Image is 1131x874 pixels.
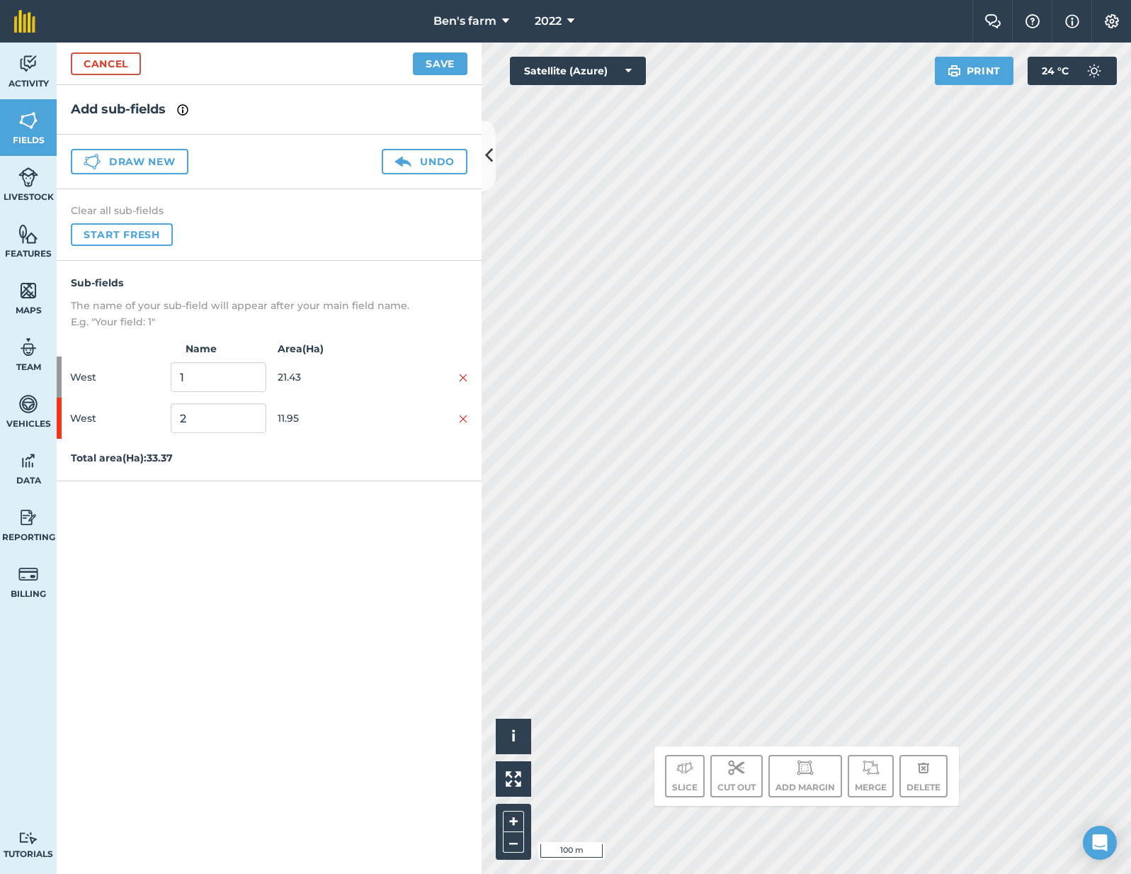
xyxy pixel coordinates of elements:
[1103,14,1120,28] img: A cog icon
[917,759,930,776] img: svg+xml;base64,PHN2ZyB4bWxucz0iaHR0cDovL3d3dy53My5vcmcvMjAwMC9zdmciIHdpZHRoPSIxOCIgaGVpZ2h0PSIyNC...
[57,357,482,398] div: West21.43
[71,298,467,313] p: The name of your sub-field will appear after your main field name.
[768,755,842,797] button: Add margin
[177,101,188,118] img: svg+xml;base64,PHN2ZyB4bWxucz0iaHR0cDovL3d3dy53My5vcmcvMjAwMC9zdmciIHdpZHRoPSIxNyIgaGVpZ2h0PSIxNy...
[728,759,745,776] img: svg+xml;base64,PD94bWwgdmVyc2lvbj0iMS4wIiBlbmNvZGluZz0idXRmLTgiPz4KPCEtLSBHZW5lcmF0b3I6IEFkb2JlIE...
[70,364,165,391] span: West
[71,452,173,464] strong: Total area ( Ha ): 33.37
[163,341,269,357] strong: Name
[18,110,38,131] img: svg+xml;base64,PHN2ZyB4bWxucz0iaHR0cDovL3d3dy53My5vcmcvMjAwMC9zdmciIHdpZHRoPSI1NiIgaGVpZ2h0PSI2MC...
[18,53,38,74] img: svg+xml;base64,PD94bWwgdmVyc2lvbj0iMS4wIiBlbmNvZGluZz0idXRmLTgiPz4KPCEtLSBHZW5lcmF0b3I6IEFkb2JlIE...
[710,755,763,797] button: Cut out
[71,223,173,246] button: Start fresh
[70,405,165,432] span: West
[18,450,38,471] img: svg+xml;base64,PD94bWwgdmVyc2lvbj0iMS4wIiBlbmNvZGluZz0idXRmLTgiPz4KPCEtLSBHZW5lcmF0b3I6IEFkb2JlIE...
[935,57,1014,85] button: Print
[18,167,38,188] img: svg+xml;base64,PD94bWwgdmVyc2lvbj0iMS4wIiBlbmNvZGluZz0idXRmLTgiPz4KPCEtLSBHZW5lcmF0b3I6IEFkb2JlIE...
[1080,57,1108,85] img: svg+xml;base64,PD94bWwgdmVyc2lvbj0iMS4wIiBlbmNvZGluZz0idXRmLTgiPz4KPCEtLSBHZW5lcmF0b3I6IEFkb2JlIE...
[18,223,38,245] img: svg+xml;base64,PHN2ZyB4bWxucz0iaHR0cDovL3d3dy53My5vcmcvMjAwMC9zdmciIHdpZHRoPSI1NiIgaGVpZ2h0PSI2MC...
[278,364,373,391] span: 21.43
[511,727,516,745] span: i
[863,759,880,776] img: svg+xml;base64,PD94bWwgdmVyc2lvbj0iMS4wIiBlbmNvZGluZz0idXRmLTgiPz4KPCEtLSBHZW5lcmF0b3I6IEFkb2JlIE...
[459,413,467,425] img: svg+xml;base64,PHN2ZyB4bWxucz0iaHR0cDovL3d3dy53My5vcmcvMjAwMC9zdmciIHdpZHRoPSIyMiIgaGVpZ2h0PSIzMC...
[1065,13,1079,30] img: svg+xml;base64,PHN2ZyB4bWxucz0iaHR0cDovL3d3dy53My5vcmcvMjAwMC9zdmciIHdpZHRoPSIxNyIgaGVpZ2h0PSIxNy...
[71,314,467,330] p: E.g. "Your field: 1"
[18,564,38,585] img: svg+xml;base64,PD94bWwgdmVyc2lvbj0iMS4wIiBlbmNvZGluZz0idXRmLTgiPz4KPCEtLSBHZW5lcmF0b3I6IEFkb2JlIE...
[1042,57,1069,85] span: 24 ° C
[503,811,524,832] button: +
[71,149,188,174] button: Draw new
[394,153,411,170] img: svg+xml;base64,PD94bWwgdmVyc2lvbj0iMS4wIiBlbmNvZGluZz0idXRmLTgiPz4KPCEtLSBHZW5lcmF0b3I6IEFkb2JlIE...
[797,759,814,776] img: svg+xml;base64,PD94bWwgdmVyc2lvbj0iMS4wIiBlbmNvZGluZz0idXRmLTgiPz4KPCEtLSBHZW5lcmF0b3I6IEFkb2JlIE...
[71,52,141,75] a: Cancel
[948,62,961,79] img: svg+xml;base64,PHN2ZyB4bWxucz0iaHR0cDovL3d3dy53My5vcmcvMjAwMC9zdmciIHdpZHRoPSIxOSIgaGVpZ2h0PSIyNC...
[71,275,467,291] h4: Sub-fields
[510,57,646,85] button: Satellite (Azure)
[459,372,467,383] img: svg+xml;base64,PHN2ZyB4bWxucz0iaHR0cDovL3d3dy53My5vcmcvMjAwMC9zdmciIHdpZHRoPSIyMiIgaGVpZ2h0PSIzMC...
[503,832,524,853] button: –
[18,280,38,301] img: svg+xml;base64,PHN2ZyB4bWxucz0iaHR0cDovL3d3dy53My5vcmcvMjAwMC9zdmciIHdpZHRoPSI1NiIgaGVpZ2h0PSI2MC...
[1024,14,1041,28] img: A question mark icon
[14,10,35,33] img: fieldmargin Logo
[413,52,467,75] button: Save
[665,755,705,797] button: Slice
[1028,57,1117,85] button: 24 °C
[18,393,38,415] img: svg+xml;base64,PD94bWwgdmVyc2lvbj0iMS4wIiBlbmNvZGluZz0idXRmLTgiPz4KPCEtLSBHZW5lcmF0b3I6IEFkb2JlIE...
[278,405,373,432] span: 11.95
[433,13,496,30] span: Ben's farm
[676,759,693,776] img: svg+xml;base64,PD94bWwgdmVyc2lvbj0iMS4wIiBlbmNvZGluZz0idXRmLTgiPz4KPCEtLSBHZW5lcmF0b3I6IEFkb2JlIE...
[18,831,38,845] img: svg+xml;base64,PD94bWwgdmVyc2lvbj0iMS4wIiBlbmNvZGluZz0idXRmLTgiPz4KPCEtLSBHZW5lcmF0b3I6IEFkb2JlIE...
[18,507,38,528] img: svg+xml;base64,PD94bWwgdmVyc2lvbj0iMS4wIiBlbmNvZGluZz0idXRmLTgiPz4KPCEtLSBHZW5lcmF0b3I6IEFkb2JlIE...
[71,99,467,120] h2: Add sub-fields
[496,719,531,754] button: i
[984,14,1001,28] img: Two speech bubbles overlapping with the left bubble in the forefront
[506,771,521,787] img: Four arrows, one pointing top left, one top right, one bottom right and the last bottom left
[269,341,482,357] strong: Area ( Ha )
[848,755,894,797] button: Merge
[382,149,467,174] button: Undo
[18,337,38,358] img: svg+xml;base64,PD94bWwgdmVyc2lvbj0iMS4wIiBlbmNvZGluZz0idXRmLTgiPz4KPCEtLSBHZW5lcmF0b3I6IEFkb2JlIE...
[535,13,562,30] span: 2022
[71,203,467,218] h4: Clear all sub-fields
[57,398,482,439] div: West11.95
[899,755,948,797] button: Delete
[1083,826,1117,860] div: Open Intercom Messenger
